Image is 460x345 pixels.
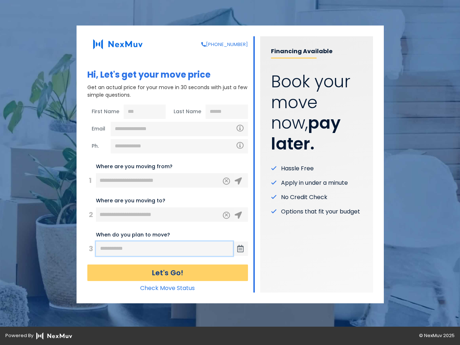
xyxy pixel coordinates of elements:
[140,284,195,292] a: Check Move Status
[230,332,460,340] div: © NexMuv 2025
[96,163,172,170] label: Where are you moving from?
[271,72,362,154] p: Book your move now,
[96,197,165,204] label: Where are you moving to?
[201,41,248,48] a: [PHONE_NUMBER]
[223,212,230,219] button: Clear
[169,105,206,119] span: Last Name
[281,164,314,173] span: Hassle Free
[87,139,111,153] span: Ph.
[87,70,248,80] h1: Hi, Let's get your move price
[96,231,170,239] label: When do you plan to move?
[87,84,248,99] p: Get an actual price for your move in 30 seconds with just a few simple questions.
[87,264,248,281] button: Let's Go!
[281,207,360,216] span: Options that fit your budget
[96,173,234,188] input: 123 Main St, City, ST ZIP
[87,36,148,52] img: NexMuv
[281,179,348,187] span: Apply in under a minute
[96,207,234,222] input: 456 Elm St, City, ST ZIP
[271,47,362,59] p: Financing Available
[87,122,111,136] span: Email
[223,178,230,185] button: Clear
[87,105,124,119] span: First Name
[281,193,327,202] span: No Credit Check
[271,111,341,155] strong: pay later.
